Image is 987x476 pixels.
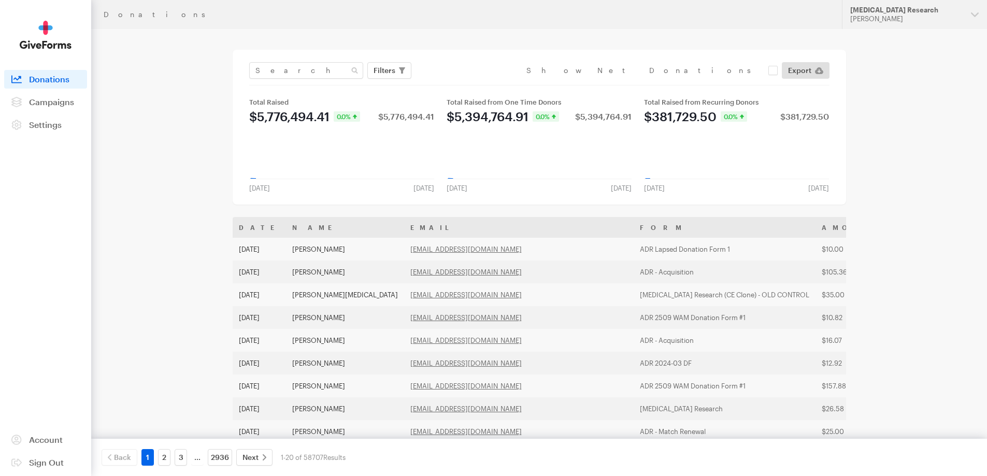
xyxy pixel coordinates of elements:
a: Account [4,430,87,449]
span: Donations [29,74,69,84]
td: [PERSON_NAME] [286,374,404,397]
a: Settings [4,116,87,134]
div: $5,394,764.91 [575,112,632,121]
td: [MEDICAL_DATA] Research [634,397,816,420]
div: [DATE] [243,184,276,192]
td: [PERSON_NAME] [286,238,404,261]
a: [EMAIL_ADDRESS][DOMAIN_NAME] [410,313,522,322]
div: Total Raised from One Time Donors [447,98,632,106]
td: [DATE] [233,329,286,352]
td: ADR Lapsed Donation Form 1 [634,238,816,261]
span: Account [29,435,63,444]
span: Export [788,64,811,77]
a: 2936 [208,449,232,466]
div: $5,776,494.41 [249,110,330,123]
td: [PERSON_NAME] [286,329,404,352]
a: 3 [175,449,187,466]
th: Date [233,217,286,238]
td: [DATE] [233,261,286,283]
td: [PERSON_NAME] [286,397,404,420]
td: ADR 2509 WAM Donation Form #1 [634,374,816,397]
a: [EMAIL_ADDRESS][DOMAIN_NAME] [410,291,522,299]
div: [MEDICAL_DATA] Research [850,6,963,15]
th: Form [634,217,816,238]
a: [EMAIL_ADDRESS][DOMAIN_NAME] [410,268,522,276]
a: Next [236,449,273,466]
td: $157.88 [816,374,899,397]
button: Filters [367,62,411,79]
div: Total Raised from Recurring Donors [644,98,829,106]
a: [EMAIL_ADDRESS][DOMAIN_NAME] [410,245,522,253]
a: [EMAIL_ADDRESS][DOMAIN_NAME] [410,382,522,390]
td: ADR - Acquisition [634,329,816,352]
div: [PERSON_NAME] [850,15,963,23]
td: [PERSON_NAME] [286,352,404,374]
span: Results [323,453,346,461]
th: Amount [816,217,899,238]
td: [DATE] [233,374,286,397]
span: Sign Out [29,457,64,467]
td: [DATE] [233,397,286,420]
div: 1-20 of 58707 [281,449,346,466]
td: $12.92 [816,352,899,374]
td: $10.00 [816,238,899,261]
div: $5,776,494.41 [378,112,434,121]
th: Email [404,217,634,238]
div: $381,729.50 [644,110,717,123]
div: 0.0% [334,111,360,122]
td: [PERSON_NAME] [286,261,404,283]
div: Total Raised [249,98,434,106]
td: [PERSON_NAME] [286,420,404,443]
span: Campaigns [29,97,74,107]
div: [DATE] [605,184,638,192]
a: [EMAIL_ADDRESS][DOMAIN_NAME] [410,336,522,344]
td: [PERSON_NAME][MEDICAL_DATA] [286,283,404,306]
div: [DATE] [407,184,440,192]
span: Filters [374,64,395,77]
td: $25.00 [816,420,899,443]
div: [DATE] [638,184,671,192]
a: Export [782,62,829,79]
th: Name [286,217,404,238]
span: Next [242,451,259,464]
div: 0.0% [533,111,559,122]
td: [DATE] [233,352,286,374]
td: ADR - Match Renewal [634,420,816,443]
a: Campaigns [4,93,87,111]
div: [DATE] [440,184,474,192]
td: [DATE] [233,283,286,306]
img: GiveForms [20,21,71,49]
td: ADR 2509 WAM Donation Form #1 [634,306,816,329]
td: $16.07 [816,329,899,352]
td: ADR 2024-03 DF [634,352,816,374]
input: Search Name & Email [249,62,363,79]
div: $381,729.50 [780,112,829,121]
td: [MEDICAL_DATA] Research (CE Clone) - OLD CONTROL [634,283,816,306]
a: [EMAIL_ADDRESS][DOMAIN_NAME] [410,427,522,436]
div: [DATE] [802,184,835,192]
td: ADR - Acquisition [634,261,816,283]
a: Donations [4,70,87,89]
span: Settings [29,120,62,129]
td: $105.36 [816,261,899,283]
a: [EMAIL_ADDRESS][DOMAIN_NAME] [410,359,522,367]
div: $5,394,764.91 [447,110,528,123]
td: [DATE] [233,238,286,261]
td: [DATE] [233,420,286,443]
td: [PERSON_NAME] [286,306,404,329]
a: Sign Out [4,453,87,472]
a: [EMAIL_ADDRESS][DOMAIN_NAME] [410,405,522,413]
td: [DATE] [233,306,286,329]
td: $35.00 [816,283,899,306]
div: 0.0% [721,111,747,122]
a: 2 [158,449,170,466]
td: $10.82 [816,306,899,329]
td: $26.58 [816,397,899,420]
